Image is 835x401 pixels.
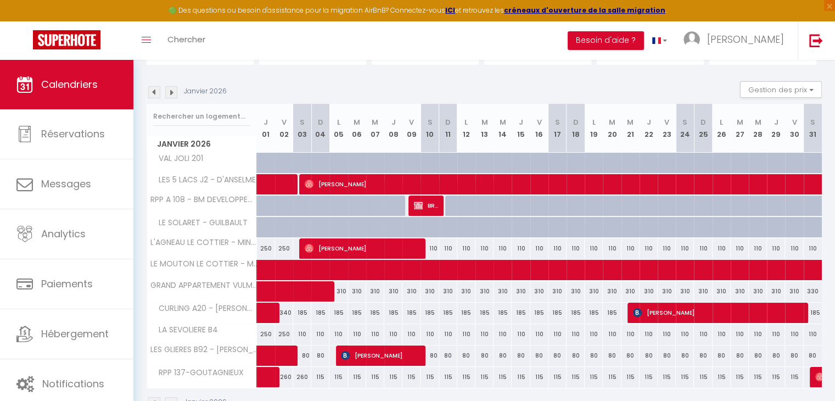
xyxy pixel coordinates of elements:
[548,281,567,302] div: 310
[809,34,823,47] img: logout
[609,117,615,127] abbr: M
[694,104,712,153] th: 25
[494,367,512,387] div: 115
[767,367,785,387] div: 115
[293,367,311,387] div: 260
[402,324,421,344] div: 110
[475,367,494,387] div: 115
[275,324,293,344] div: 250
[621,346,640,366] div: 80
[494,303,512,323] div: 185
[329,324,348,344] div: 110
[785,346,803,366] div: 80
[421,303,439,323] div: 185
[774,117,778,127] abbr: J
[736,117,743,127] abbr: M
[755,117,761,127] abbr: M
[475,346,494,366] div: 80
[494,324,512,344] div: 110
[731,104,749,153] th: 27
[464,117,468,127] abbr: L
[676,367,694,387] div: 115
[530,281,548,302] div: 310
[348,367,366,387] div: 115
[329,303,348,323] div: 185
[512,104,530,153] th: 15
[257,104,275,153] th: 01
[475,303,494,323] div: 185
[311,303,329,323] div: 185
[512,281,530,302] div: 310
[149,196,259,204] span: RPP A 108 - BM DEVELOPPEMENT
[475,324,494,344] div: 110
[275,238,293,259] div: 250
[568,31,644,50] button: Besoin d'aide ?
[548,303,567,323] div: 185
[603,238,621,259] div: 110
[713,324,731,344] div: 110
[585,367,603,387] div: 115
[567,324,585,344] div: 110
[149,153,206,165] span: VAL JOLI 201
[439,367,457,387] div: 115
[676,324,694,344] div: 110
[391,117,396,127] abbr: J
[149,324,221,336] span: LA SEVOLIERE B4
[421,238,439,259] div: 110
[494,346,512,366] div: 80
[457,324,475,344] div: 110
[341,345,419,366] span: [PERSON_NAME]
[457,238,475,259] div: 110
[409,117,414,127] abbr: V
[567,281,585,302] div: 310
[457,346,475,366] div: 80
[311,324,329,344] div: 110
[731,367,749,387] div: 115
[457,303,475,323] div: 185
[567,238,585,259] div: 110
[640,238,658,259] div: 110
[9,4,42,37] button: Ouvrir le widget de chat LiveChat
[585,324,603,344] div: 110
[149,367,246,379] span: RPP 137-GOUTAGNIEUX
[475,104,494,153] th: 13
[421,104,439,153] th: 10
[149,217,250,229] span: LE SOLARET - GUILBAULT
[676,346,694,366] div: 80
[41,277,93,291] span: Paiements
[585,303,603,323] div: 185
[530,324,548,344] div: 110
[548,104,567,153] th: 17
[603,281,621,302] div: 310
[785,367,803,387] div: 115
[621,324,640,344] div: 110
[439,281,457,302] div: 310
[804,346,822,366] div: 80
[354,117,360,127] abbr: M
[329,367,348,387] div: 115
[810,117,815,127] abbr: S
[567,303,585,323] div: 185
[555,117,560,127] abbr: S
[421,367,439,387] div: 115
[731,346,749,366] div: 80
[41,227,86,241] span: Analytics
[41,127,105,141] span: Réservations
[348,324,366,344] div: 110
[640,324,658,344] div: 110
[494,104,512,153] th: 14
[548,346,567,366] div: 80
[402,367,421,387] div: 115
[512,367,530,387] div: 115
[567,346,585,366] div: 80
[683,31,700,48] img: ...
[439,303,457,323] div: 185
[530,238,548,259] div: 110
[585,281,603,302] div: 310
[530,367,548,387] div: 115
[658,324,676,344] div: 110
[257,238,275,259] div: 250
[305,238,419,259] span: [PERSON_NAME]
[329,104,348,153] th: 05
[366,303,384,323] div: 185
